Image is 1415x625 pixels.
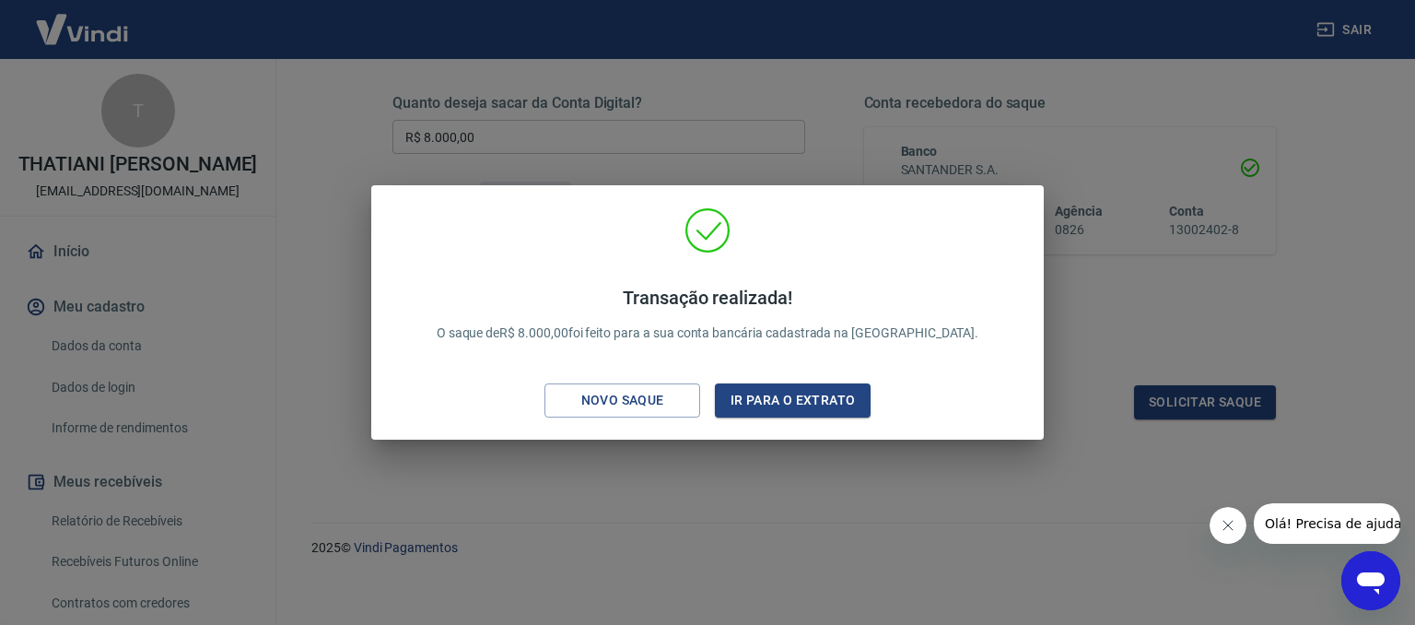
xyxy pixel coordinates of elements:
[437,287,979,309] h4: Transação realizada!
[11,13,155,28] span: Olá! Precisa de ajuda?
[715,383,871,418] button: Ir para o extrato
[544,383,700,418] button: Novo saque
[559,389,686,412] div: Novo saque
[1210,507,1246,544] iframe: Fechar mensagem
[1341,551,1400,610] iframe: Botão para abrir a janela de mensagens
[1254,503,1400,544] iframe: Mensagem da empresa
[437,287,979,343] p: O saque de R$ 8.000,00 foi feito para a sua conta bancária cadastrada na [GEOGRAPHIC_DATA].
